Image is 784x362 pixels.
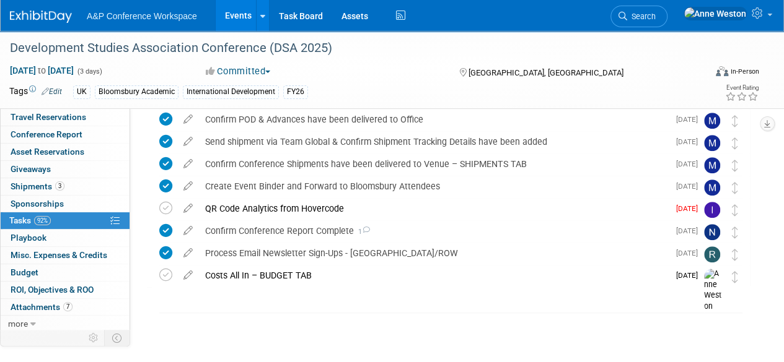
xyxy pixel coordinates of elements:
[83,330,105,346] td: Personalize Event Tab Strip
[177,114,199,125] a: edit
[732,226,738,238] i: Move task
[704,135,720,151] img: Matt Hambridge
[11,285,94,295] span: ROI, Objectives & ROO
[36,66,48,75] span: to
[730,67,759,76] div: In-Person
[354,228,370,236] span: 1
[183,85,279,98] div: International Development
[627,12,656,21] span: Search
[199,176,669,197] div: Create Event Binder and Forward to Bloomsbury Attendees
[704,113,720,129] img: Matt Hambridge
[55,181,64,191] span: 3
[732,249,738,261] i: Move task
[199,265,669,286] div: Costs All In – BUDGET TAB
[704,224,720,240] img: Nick Wolterman
[676,204,704,213] span: [DATE]
[199,109,669,130] div: Confirm POD & Advances have been delivered to Office
[177,270,199,281] a: edit
[199,131,669,152] div: Send shipment via Team Global & Confirm Shipment Tracking Details have been added
[732,182,738,194] i: Move task
[11,250,107,260] span: Misc. Expenses & Credits
[468,68,623,77] span: [GEOGRAPHIC_DATA], [GEOGRAPHIC_DATA]
[704,179,720,196] img: Matt Hambridge
[1,212,130,229] a: Tasks92%
[11,164,51,174] span: Giveaways
[676,137,704,146] span: [DATE]
[1,144,130,160] a: Asset Reservations
[725,85,759,91] div: Event Rating
[676,160,704,168] span: [DATE]
[11,181,64,191] span: Shipments
[177,181,199,192] a: edit
[283,85,308,98] div: FY26
[11,233,46,243] span: Playbook
[704,246,720,262] img: Rhianna Blackburn
[11,112,86,122] span: Travel Reservations
[704,157,720,173] img: Matt Hambridge
[199,220,669,241] div: Confirm Conference Report Complete
[11,129,82,139] span: Conference Report
[9,85,62,99] td: Tags
[6,37,695,59] div: Development Studies Association Conference (DSA 2025)
[1,109,130,126] a: Travel Reservations
[177,248,199,259] a: edit
[11,147,84,157] span: Asset Reservations
[1,178,130,195] a: Shipments3
[95,85,178,98] div: Bloomsbury Academic
[177,136,199,147] a: edit
[610,6,667,27] a: Search
[676,182,704,191] span: [DATE]
[63,302,73,311] span: 7
[1,299,130,316] a: Attachments7
[199,243,669,264] div: Process Email Newsletter Sign-Ups - [GEOGRAPHIC_DATA]/ROW
[704,202,720,218] img: Ira Sumarno
[676,226,704,235] span: [DATE]
[8,319,28,329] span: more
[732,137,738,149] i: Move task
[1,126,130,143] a: Conference Report
[105,330,130,346] td: Toggle Event Tabs
[684,7,747,20] img: Anne Weston
[676,249,704,257] span: [DATE]
[1,316,130,332] a: more
[650,64,759,83] div: Event Format
[42,87,62,96] a: Edit
[11,302,73,312] span: Attachments
[704,269,723,312] img: Anne Weston
[1,196,130,212] a: Sponsorships
[177,203,199,214] a: edit
[716,66,728,76] img: Format-Inperson.png
[676,271,704,280] span: [DATE]
[1,161,130,178] a: Giveaways
[9,65,74,76] span: [DATE] [DATE]
[732,271,738,283] i: Move task
[87,11,197,21] span: A&P Conference Workspace
[199,198,669,219] div: QR Code Analytics from Hovercode
[10,11,72,23] img: ExhibitDay
[676,115,704,124] span: [DATE]
[11,199,64,209] span: Sponsorships
[1,264,130,281] a: Budget
[9,215,51,225] span: Tasks
[201,65,275,78] button: Committed
[11,267,38,277] span: Budget
[732,204,738,216] i: Move task
[73,85,90,98] div: UK
[1,282,130,298] a: ROI, Objectives & ROO
[177,225,199,236] a: edit
[177,158,199,170] a: edit
[34,216,51,225] span: 92%
[199,153,669,175] div: Confirm Conference Shipments have been delivered to Venue – SHIPMENTS TAB
[732,115,738,127] i: Move task
[76,67,102,75] span: (3 days)
[1,247,130,264] a: Misc. Expenses & Credits
[1,230,130,246] a: Playbook
[732,160,738,171] i: Move task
